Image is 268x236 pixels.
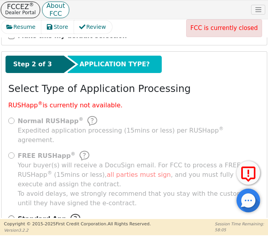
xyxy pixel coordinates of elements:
[215,227,264,233] p: 58:05
[5,4,36,9] p: FCCEZ
[18,161,240,188] span: Your buyer(s) will receive a DocuSign email. For FCC to process a FREE RUSHapp ( 15 mins or less)...
[190,24,258,32] span: FCC is currently closed
[87,116,97,126] img: Help Bubble
[8,83,191,95] h3: Select Type of Application Processing
[1,21,42,34] button: Resume
[18,127,224,144] span: Expedited application processing ( 15 mins or less) per RUSHapp agreement.
[70,214,80,224] img: Help Bubble
[38,101,43,106] sup: ®
[79,151,89,161] img: Help Bubble
[219,126,224,131] sup: ®
[215,221,264,227] p: Session Time Remaining:
[18,161,260,208] span: To avoid delays, we strongly recommend that you stay with the customer until they have signed the...
[4,221,151,228] p: Copyright © 2015- 2025 First Credit Corporation.
[46,12,65,16] p: FCC
[86,23,106,31] span: Review
[18,117,83,125] span: Normal RUSHapp
[1,2,40,18] button: FCCEZ®Dealer Portal
[29,2,34,7] sup: ®
[54,23,68,31] span: Store
[74,21,112,34] button: Review
[13,23,35,31] span: Resume
[5,9,36,16] p: Dealer Portal
[18,152,76,159] span: FREE RUSHapp
[47,170,52,176] sup: ®
[107,171,171,178] span: all parties must sign
[13,60,52,69] span: Step 2 of 3
[79,60,150,69] span: APPLICATION TYPE?
[237,161,260,185] button: Report Error to FCC
[41,21,74,34] button: Store
[79,116,83,122] sup: ®
[18,214,67,224] span: Standard App
[107,221,151,227] span: All Rights Reserved.
[46,4,65,8] p: About
[42,2,69,18] button: AboutFCC
[71,151,76,157] sup: ®
[4,227,151,233] p: Version 3.2.2
[8,101,122,109] span: RUSHapp is currently not available.
[251,5,265,15] button: Toggle navigation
